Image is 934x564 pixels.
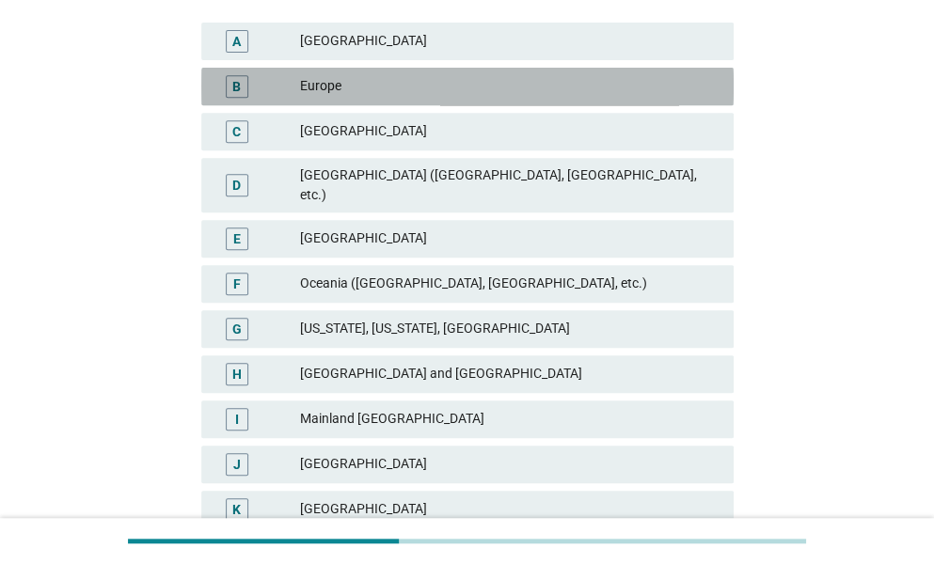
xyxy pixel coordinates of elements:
div: C [232,121,241,141]
div: [GEOGRAPHIC_DATA] [300,30,719,53]
div: H [232,364,242,384]
div: [GEOGRAPHIC_DATA] [300,498,719,521]
div: B [232,76,241,96]
div: Europe [300,75,719,98]
div: I [235,409,239,429]
div: E [233,228,241,248]
div: Oceania ([GEOGRAPHIC_DATA], [GEOGRAPHIC_DATA], etc.) [300,273,719,295]
div: A [232,31,241,51]
div: D [232,175,241,195]
div: F [233,274,241,293]
div: G [232,319,242,338]
div: K [232,499,241,519]
div: [GEOGRAPHIC_DATA] [300,120,719,143]
div: [GEOGRAPHIC_DATA] [300,227,719,250]
div: [GEOGRAPHIC_DATA] and [GEOGRAPHIC_DATA] [300,363,719,385]
div: [GEOGRAPHIC_DATA] ([GEOGRAPHIC_DATA], [GEOGRAPHIC_DATA], etc.) [300,165,719,205]
div: Mainland [GEOGRAPHIC_DATA] [300,408,719,431]
div: [GEOGRAPHIC_DATA] [300,453,719,476]
div: J [233,454,241,474]
div: [US_STATE], [US_STATE], [GEOGRAPHIC_DATA] [300,318,719,340]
